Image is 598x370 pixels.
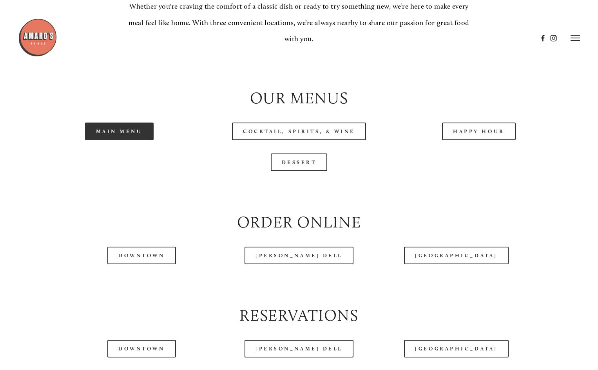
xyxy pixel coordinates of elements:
img: Amaro's Table [18,18,57,57]
h2: Our Menus [36,87,562,109]
a: Cocktail, Spirits, & Wine [232,123,366,140]
a: [PERSON_NAME] Dell [245,247,353,264]
h2: Order Online [36,211,562,233]
a: Downtown [107,340,176,357]
a: Dessert [271,153,328,171]
a: Downtown [107,247,176,264]
a: [GEOGRAPHIC_DATA] [404,340,508,357]
a: Main Menu [85,123,154,140]
a: [GEOGRAPHIC_DATA] [404,247,508,264]
h2: Reservations [36,304,562,327]
a: [PERSON_NAME] Dell [245,340,353,357]
a: Happy Hour [442,123,516,140]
